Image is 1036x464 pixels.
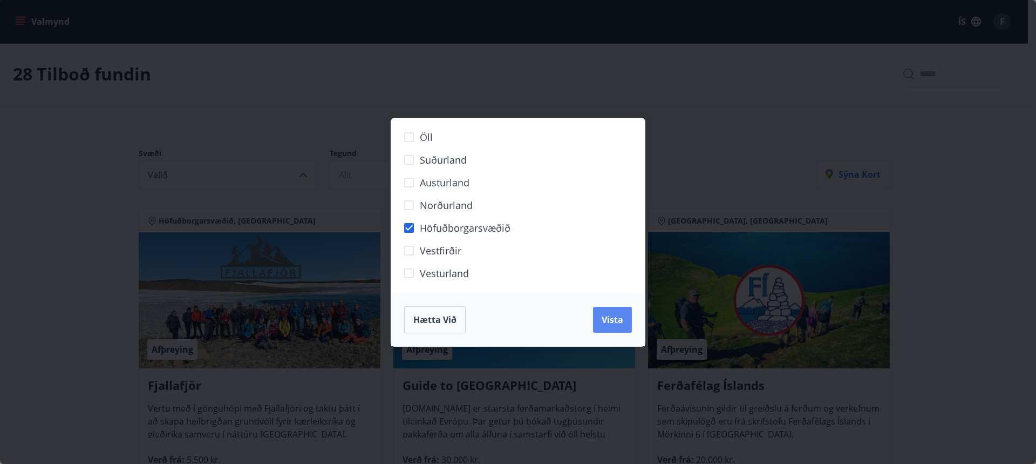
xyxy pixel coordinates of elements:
[420,244,461,258] span: Vestfirðir
[602,314,623,326] span: Vista
[420,130,433,144] span: Öll
[420,176,469,190] span: Austurland
[420,266,469,280] span: Vesturland
[420,221,510,235] span: Höfuðborgarsvæðið
[420,198,473,212] span: Norðurland
[593,307,632,333] button: Vista
[413,314,456,326] span: Hætta við
[404,306,466,333] button: Hætta við
[420,153,467,167] span: Suðurland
